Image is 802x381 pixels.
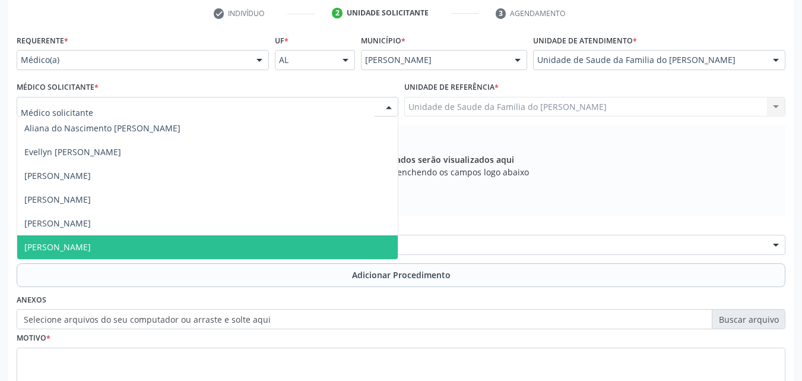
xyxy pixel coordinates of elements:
label: Anexos [17,291,46,310]
span: [PERSON_NAME] [24,194,91,205]
input: Médico solicitante [21,101,374,125]
div: 2 [332,8,343,18]
span: Evellyn [PERSON_NAME] [24,146,121,158]
span: [PERSON_NAME] [365,54,503,66]
span: Aliana do Nascimento [PERSON_NAME] [24,122,180,134]
span: Adicione os procedimentos preenchendo os campos logo abaixo [273,166,529,178]
span: Médico(a) [21,54,245,66]
span: Adicionar Procedimento [352,269,451,281]
label: Unidade de atendimento [533,32,637,50]
label: Município [361,32,405,50]
span: [PERSON_NAME] [24,241,91,253]
label: Unidade de referência [404,78,499,97]
label: Requerente [17,32,68,50]
button: Adicionar Procedimento [17,263,785,287]
span: [PERSON_NAME] [24,218,91,229]
span: Unidade de Saude da Familia do [PERSON_NAME] [537,54,761,66]
span: AL [279,54,331,66]
label: UF [275,32,289,50]
label: Médico Solicitante [17,78,99,97]
span: [PERSON_NAME] [24,170,91,181]
div: Unidade solicitante [347,8,429,18]
span: Os procedimentos adicionados serão visualizados aqui [287,153,514,166]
